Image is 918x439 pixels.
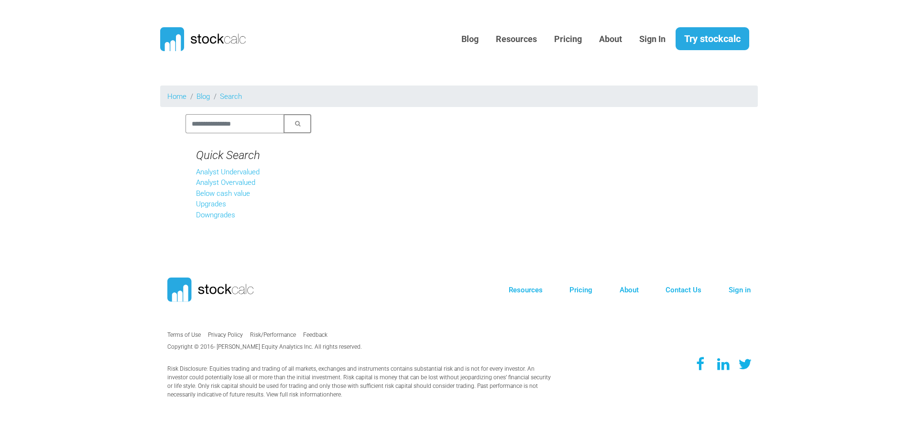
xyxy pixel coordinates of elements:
[167,332,201,338] a: Terms of Use
[197,92,210,101] a: Blog
[250,332,296,338] a: Risk/Performance
[196,178,255,187] a: Analyst Overvalued
[196,149,301,162] h4: Quick Search
[220,92,242,101] a: Search
[196,200,226,208] a: Upgrades
[676,27,749,50] a: Try stockcalc
[167,364,551,399] p: Risk Disclosure: Equities trading and trading of all markets, exchanges and instruments contains ...
[196,189,250,198] a: Below cash value
[167,92,186,101] a: Home
[547,28,589,51] a: Pricing
[489,28,544,51] a: Resources
[509,286,543,294] a: Resources
[454,28,486,51] a: Blog
[160,86,758,107] nav: breadcrumb
[196,211,235,219] a: Downgrades
[592,28,629,51] a: About
[666,286,701,294] a: Contact Us
[620,286,639,294] a: About
[569,286,592,294] a: Pricing
[303,332,328,338] a: Feedback
[632,28,673,51] a: Sign In
[208,332,243,338] a: Privacy Policy
[330,391,341,398] a: here
[196,168,260,176] a: Analyst Undervalued
[729,286,751,294] a: Sign in
[167,343,402,351] p: Copyright © 2016- [PERSON_NAME] Equity Analytics Inc. All rights reserved.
